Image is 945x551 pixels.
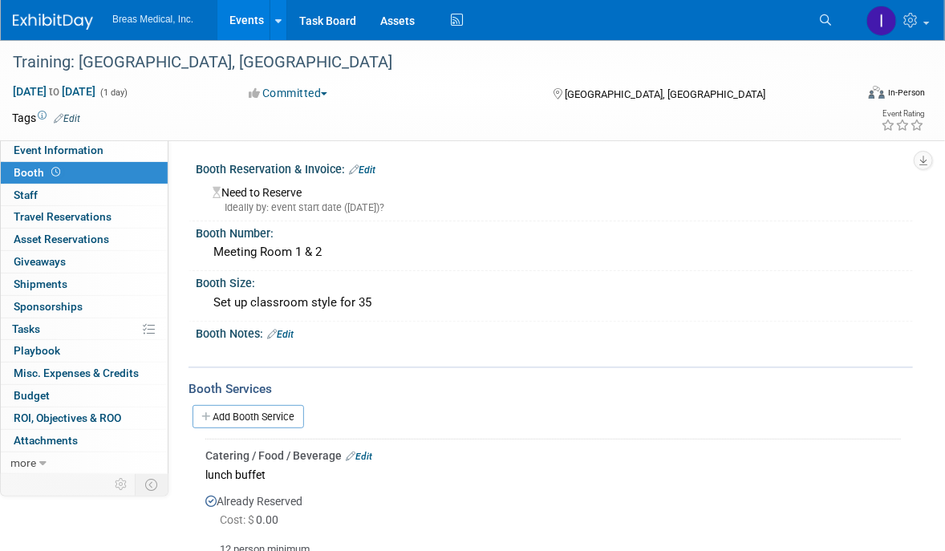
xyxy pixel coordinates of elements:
[12,84,96,99] span: [DATE] [DATE]
[14,411,121,424] span: ROI, Objectives & ROO
[189,380,913,398] div: Booth Services
[346,451,372,462] a: Edit
[208,290,901,315] div: Set up classroom style for 35
[14,233,109,245] span: Asset Reservations
[1,140,168,161] a: Event Information
[14,255,66,268] span: Giveaways
[14,188,38,201] span: Staff
[14,278,67,290] span: Shipments
[866,6,897,36] img: Inga Dolezar
[196,221,913,241] div: Booth Number:
[1,385,168,407] a: Budget
[1,430,168,452] a: Attachments
[220,513,285,526] span: 0.00
[47,85,62,98] span: to
[13,14,93,30] img: ExhibitDay
[107,474,136,495] td: Personalize Event Tab Strip
[54,113,80,124] a: Edit
[869,86,885,99] img: Format-Inperson.png
[112,14,193,25] span: Breas Medical, Inc.
[99,87,128,98] span: (1 day)
[14,144,103,156] span: Event Information
[205,464,901,485] div: lunch buffet
[783,83,925,107] div: Event Format
[196,157,913,178] div: Booth Reservation & Invoice:
[7,48,836,77] div: Training: [GEOGRAPHIC_DATA], [GEOGRAPHIC_DATA]
[48,166,63,178] span: Booth not reserved yet
[1,296,168,318] a: Sponsorships
[12,110,80,126] td: Tags
[14,434,78,447] span: Attachments
[12,322,40,335] span: Tasks
[887,87,925,99] div: In-Person
[10,456,36,469] span: more
[196,322,913,342] div: Booth Notes:
[1,273,168,295] a: Shipments
[243,85,334,101] button: Committed
[1,162,168,184] a: Booth
[213,201,901,215] div: Ideally by: event start date ([DATE])?
[267,329,294,340] a: Edit
[205,448,901,464] div: Catering / Food / Beverage
[14,210,112,223] span: Travel Reservations
[193,405,304,428] a: Add Booth Service
[1,184,168,206] a: Staff
[1,340,168,362] a: Playbook
[1,251,168,273] a: Giveaways
[14,166,63,179] span: Booth
[196,271,913,291] div: Booth Size:
[1,206,168,228] a: Travel Reservations
[566,88,766,100] span: [GEOGRAPHIC_DATA], [GEOGRAPHIC_DATA]
[220,513,256,526] span: Cost: $
[1,407,168,429] a: ROI, Objectives & ROO
[208,240,901,265] div: Meeting Room 1 & 2
[1,363,168,384] a: Misc. Expenses & Credits
[1,229,168,250] a: Asset Reservations
[14,300,83,313] span: Sponsorships
[14,344,60,357] span: Playbook
[1,318,168,340] a: Tasks
[208,180,901,215] div: Need to Reserve
[349,164,375,176] a: Edit
[14,389,50,402] span: Budget
[14,367,139,379] span: Misc. Expenses & Credits
[881,110,924,118] div: Event Rating
[136,474,168,495] td: Toggle Event Tabs
[1,452,168,474] a: more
